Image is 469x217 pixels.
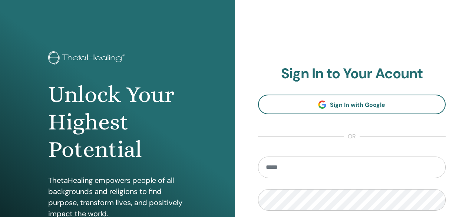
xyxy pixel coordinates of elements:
[344,132,360,141] span: or
[330,101,385,109] span: Sign In with Google
[258,95,446,114] a: Sign In with Google
[48,81,186,164] h1: Unlock Your Highest Potential
[258,65,446,82] h2: Sign In to Your Acount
